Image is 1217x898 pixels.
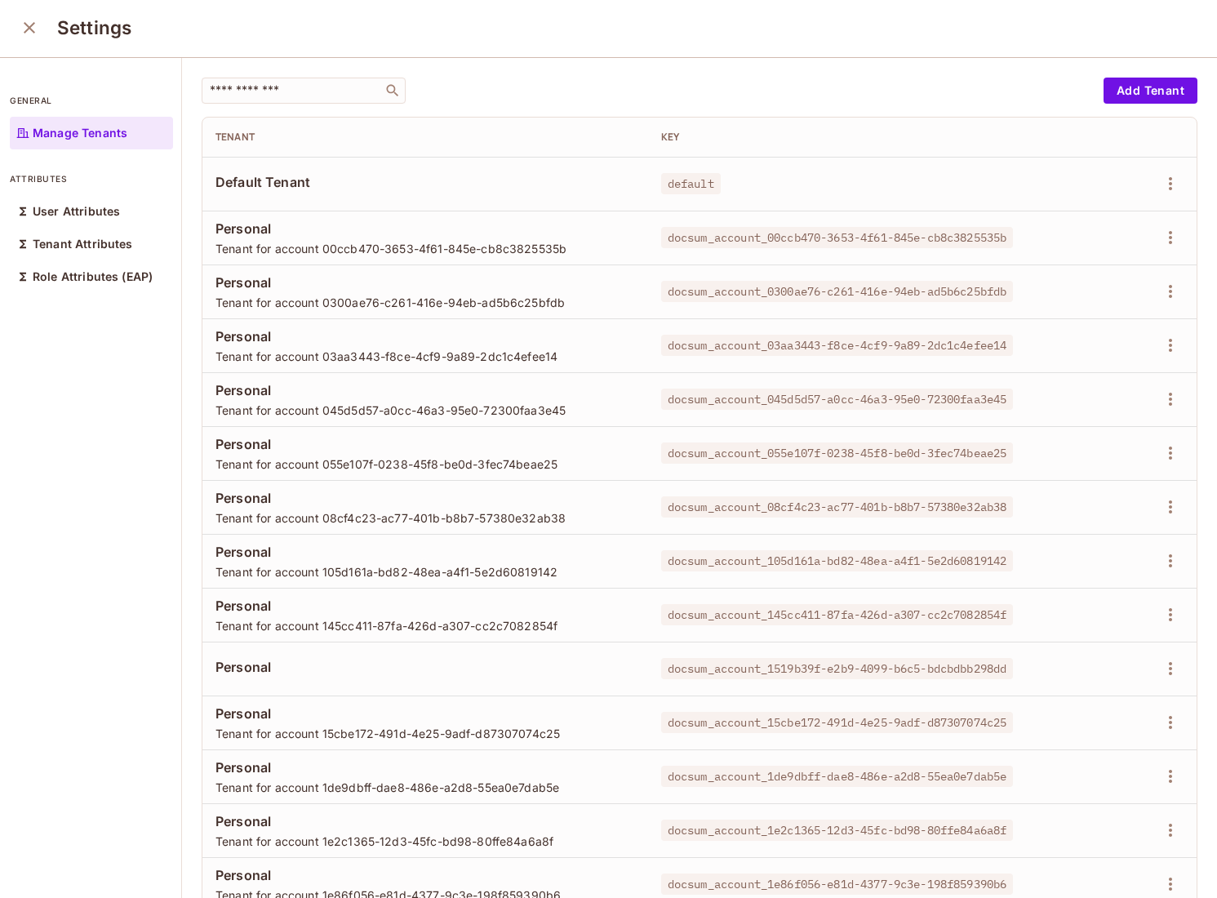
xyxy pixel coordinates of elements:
span: Tenant for account 045d5d57-a0cc-46a3-95e0-72300faa3e45 [215,402,635,418]
span: Personal [215,658,635,676]
span: docsum_account_00ccb470-3653-4f61-845e-cb8c3825535b [661,227,1014,248]
span: Tenant for account 08cf4c23-ac77-401b-b8b7-57380e32ab38 [215,510,635,526]
span: docsum_account_1519b39f-e2b9-4099-b6c5-bdcbdbb298dd [661,658,1014,679]
span: Tenant for account 055e107f-0238-45f8-be0d-3fec74beae25 [215,456,635,472]
p: attributes [10,172,173,185]
span: docsum_account_045d5d57-a0cc-46a3-95e0-72300faa3e45 [661,389,1014,410]
span: Personal [215,866,635,884]
span: docsum_account_1e86f056-e81d-4377-9c3e-198f859390b6 [661,874,1014,895]
p: Manage Tenants [33,127,127,140]
div: Tenant [215,131,635,144]
span: Personal [215,758,635,776]
span: Tenant for account 0300ae76-c261-416e-94eb-ad5b6c25bfdb [215,295,635,310]
p: Role Attributes (EAP) [33,270,153,283]
p: general [10,94,173,107]
span: docsum_account_0300ae76-c261-416e-94eb-ad5b6c25bfdb [661,281,1014,302]
span: Personal [215,220,635,238]
span: docsum_account_08cf4c23-ac77-401b-b8b7-57380e32ab38 [661,496,1014,518]
span: default [661,173,721,194]
div: Key [661,131,1076,144]
span: Personal [215,435,635,453]
span: docsum_account_03aa3443-f8ce-4cf9-9a89-2dc1c4efee14 [661,335,1014,356]
h3: Settings [57,16,131,39]
span: Tenant for account 105d161a-bd82-48ea-a4f1-5e2d60819142 [215,564,635,580]
span: docsum_account_15cbe172-491d-4e25-9adf-d87307074c25 [661,712,1014,733]
span: Personal [215,705,635,722]
span: Personal [215,489,635,507]
span: Tenant for account 145cc411-87fa-426d-a307-cc2c7082854f [215,618,635,633]
span: Personal [215,543,635,561]
span: Personal [215,327,635,345]
button: close [13,11,46,44]
span: Tenant for account 03aa3443-f8ce-4cf9-9a89-2dc1c4efee14 [215,349,635,364]
span: Tenant for account 00ccb470-3653-4f61-845e-cb8c3825535b [215,241,635,256]
span: Tenant for account 15cbe172-491d-4e25-9adf-d87307074c25 [215,726,635,741]
span: docsum_account_055e107f-0238-45f8-be0d-3fec74beae25 [661,442,1014,464]
span: Tenant for account 1e2c1365-12d3-45fc-bd98-80ffe84a6a8f [215,834,635,849]
span: Personal [215,381,635,399]
p: User Attributes [33,205,120,218]
span: docsum_account_105d161a-bd82-48ea-a4f1-5e2d60819142 [661,550,1014,571]
span: Personal [215,273,635,291]
p: Tenant Attributes [33,238,133,251]
span: Personal [215,597,635,615]
span: Personal [215,812,635,830]
span: docsum_account_145cc411-87fa-426d-a307-cc2c7082854f [661,604,1014,625]
span: Tenant for account 1de9dbff-dae8-486e-a2d8-55ea0e7dab5e [215,780,635,795]
span: Default Tenant [215,173,635,191]
span: docsum_account_1de9dbff-dae8-486e-a2d8-55ea0e7dab5e [661,766,1014,787]
span: docsum_account_1e2c1365-12d3-45fc-bd98-80ffe84a6a8f [661,820,1014,841]
button: Add Tenant [1104,78,1197,104]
